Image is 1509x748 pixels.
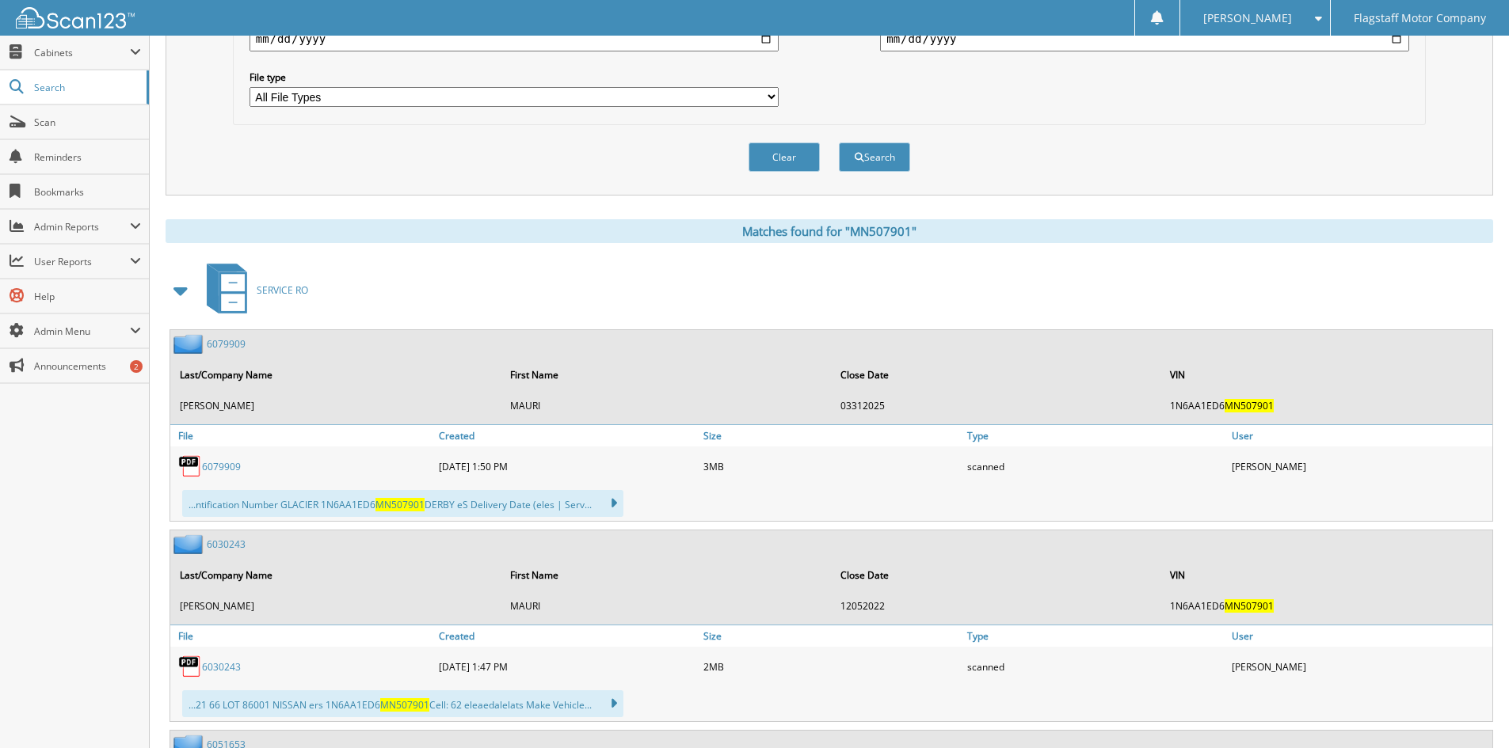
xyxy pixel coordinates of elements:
td: 1N6AA1ED6 [1162,393,1491,419]
div: scanned [963,450,1228,482]
span: Help [34,290,141,303]
img: scan123-logo-white.svg [16,7,135,28]
label: File type [250,70,779,84]
a: Size [699,425,964,446]
th: VIN [1162,559,1491,591]
button: Clear [749,142,820,172]
div: ...ntification Number GLACIER 1N6AA1ED6 DERBY eS Delivery Date (eles | Serv... [182,490,623,517]
span: MN507901 [380,698,429,712]
div: scanned [963,651,1228,682]
input: end [880,26,1409,51]
a: User [1228,425,1492,446]
span: MN507901 [1225,399,1274,412]
span: Search [34,81,139,94]
a: Created [435,625,699,647]
img: PDF.png [178,454,202,478]
div: [DATE] 1:47 PM [435,651,699,682]
img: PDF.png [178,655,202,678]
div: 2MB [699,651,964,682]
iframe: Chat Widget [1430,672,1509,748]
td: MAURI [502,593,831,619]
a: 6079909 [202,460,241,473]
div: 2 [130,360,143,373]
input: start [250,26,779,51]
span: Announcements [34,359,141,373]
span: SERVICE RO [257,283,308,297]
a: SERVICE RO [197,259,308,321]
span: User Reports [34,255,130,268]
a: Created [435,425,699,446]
a: 6030243 [202,660,241,674]
th: Last/Company Name [172,359,501,391]
th: Close Date [833,559,1161,591]
a: Type [963,625,1228,647]
div: 3MB [699,450,964,482]
button: Search [839,142,910,172]
div: ...21 66 LOT 86001 NISSAN ers 1N6AA1ED6 Cell: 62 eleaedalelats Make Vehicle... [182,690,623,717]
a: Type [963,425,1228,446]
span: [PERSON_NAME] [1203,13,1292,23]
a: File [170,625,435,647]
a: User [1228,625,1492,647]
span: Reminders [34,150,141,164]
a: 6030243 [207,537,246,551]
td: MAURI [502,393,831,419]
img: folder2.png [173,534,207,554]
span: Admin Menu [34,325,130,338]
img: folder2.png [173,334,207,354]
div: [PERSON_NAME] [1228,450,1492,482]
span: Admin Reports [34,220,130,234]
th: Last/Company Name [172,559,501,591]
div: Matches found for "MN507901" [166,219,1493,243]
a: 6079909 [207,337,246,351]
td: 1N6AA1ED6 [1162,593,1491,619]
span: MN507901 [1225,599,1274,613]
span: Bookmarks [34,185,141,199]
td: 12052022 [833,593,1161,619]
td: [PERSON_NAME] [172,593,501,619]
a: Size [699,625,964,647]
a: File [170,425,435,446]
td: 03312025 [833,393,1161,419]
span: Flagstaff Motor Company [1354,13,1486,23]
span: Cabinets [34,46,130,59]
th: VIN [1162,359,1491,391]
td: [PERSON_NAME] [172,393,501,419]
th: First Name [502,359,831,391]
th: First Name [502,559,831,591]
span: MN507901 [375,498,425,511]
span: Scan [34,116,141,129]
th: Close Date [833,359,1161,391]
div: [DATE] 1:50 PM [435,450,699,482]
div: [PERSON_NAME] [1228,651,1492,682]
